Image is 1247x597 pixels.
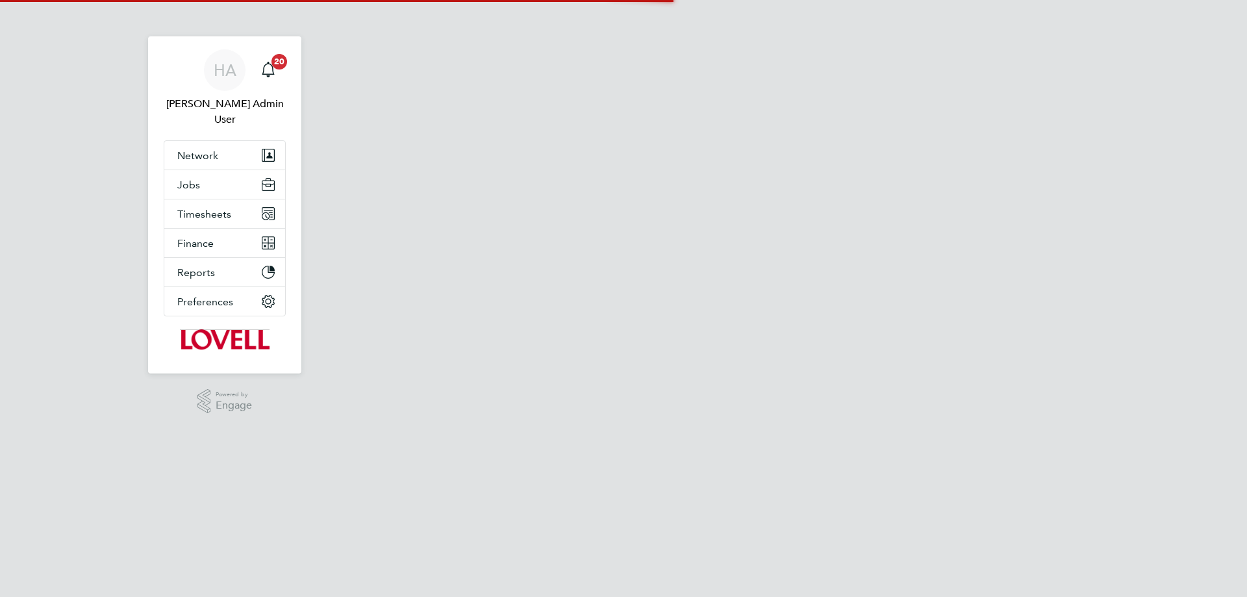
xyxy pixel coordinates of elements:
button: Timesheets [164,199,285,228]
span: Network [177,149,218,162]
span: 20 [271,54,287,70]
span: Timesheets [177,208,231,220]
a: 20 [255,49,281,91]
button: Reports [164,258,285,286]
span: Finance [177,237,214,249]
span: HA [214,62,236,79]
button: Preferences [164,287,285,316]
button: Jobs [164,170,285,199]
span: Engage [216,400,252,411]
a: HA[PERSON_NAME] Admin User [164,49,286,127]
button: Network [164,141,285,170]
a: Go to home page [164,329,286,350]
button: Finance [164,229,285,257]
img: lovell-logo-retina.png [180,329,269,350]
span: Jobs [177,179,200,191]
a: Powered byEngage [197,389,253,414]
nav: Main navigation [148,36,301,374]
span: Preferences [177,296,233,308]
span: Powered by [216,389,252,400]
span: Hays Admin User [164,96,286,127]
span: Reports [177,266,215,279]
